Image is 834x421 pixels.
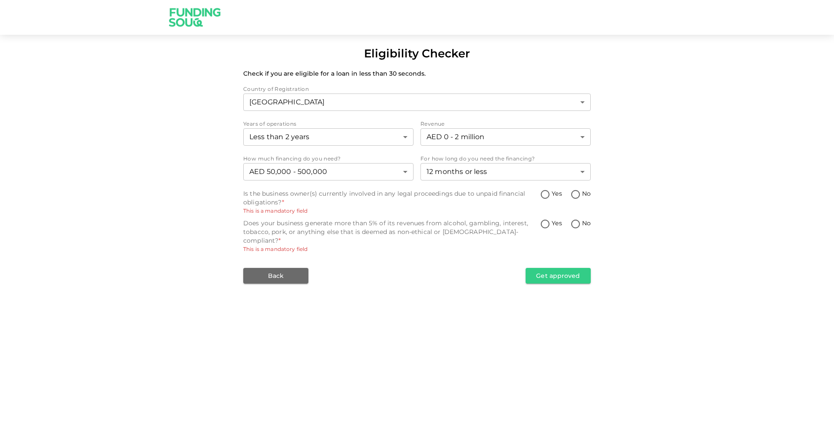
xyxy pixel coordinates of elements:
[243,219,540,245] div: Does your business generate more than 5% of its revenues from alcohol, gambling, interest, tobacc...
[243,69,591,78] p: Check if you are eligible for a loan in less than 30 seconds.
[243,189,540,207] div: Is the business owner(s) currently involved in any legal proceedings due to unpaid financial obli...
[243,94,591,111] div: countryOfRegistration
[552,219,562,228] span: Yes
[243,245,540,254] div: This is a mandatory field
[582,189,591,198] span: No
[552,189,562,198] span: Yes
[249,167,327,176] span: AED 50,000 - 500,000
[243,163,414,180] div: howMuchAmountNeeded
[582,219,591,228] span: No
[420,163,591,180] div: howLongFinancing
[243,268,308,284] button: Back
[243,155,341,162] span: How much financing do you need?
[420,128,591,146] div: revenue
[364,45,470,62] div: Eligibility Checker
[243,128,414,146] div: yearsOfOperations
[243,120,297,127] span: Years of operations
[243,86,309,92] span: Country of Registration
[420,120,445,127] span: Revenue
[243,207,540,215] div: This is a mandatory field
[526,268,591,284] button: Get approved
[420,155,535,162] span: For how long do you need the financing?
